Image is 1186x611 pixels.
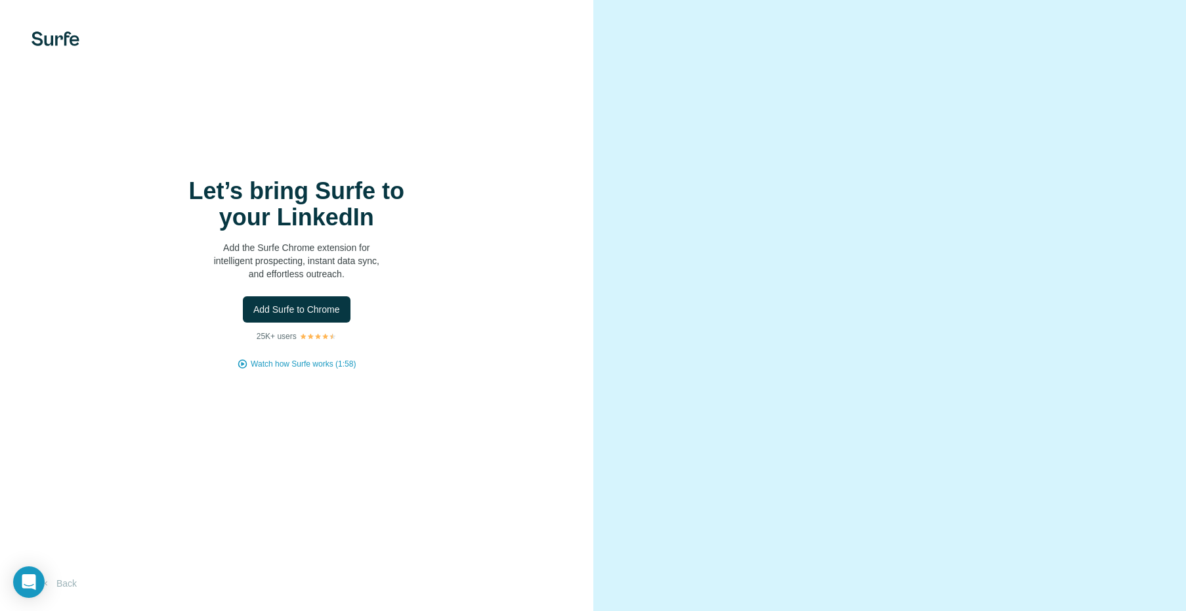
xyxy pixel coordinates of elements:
[32,572,86,595] button: Back
[165,241,428,281] p: Add the Surfe Chrome extension for intelligent prospecting, instant data sync, and effortless out...
[257,330,297,342] p: 25K+ users
[165,178,428,231] h1: Let’s bring Surfe to your LinkedIn
[299,332,337,340] img: Rating Stars
[253,303,340,316] span: Add Surfe to Chrome
[13,566,45,598] div: Open Intercom Messenger
[251,358,356,370] button: Watch how Surfe works (1:58)
[32,32,79,46] img: Surfe's logo
[243,296,350,323] button: Add Surfe to Chrome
